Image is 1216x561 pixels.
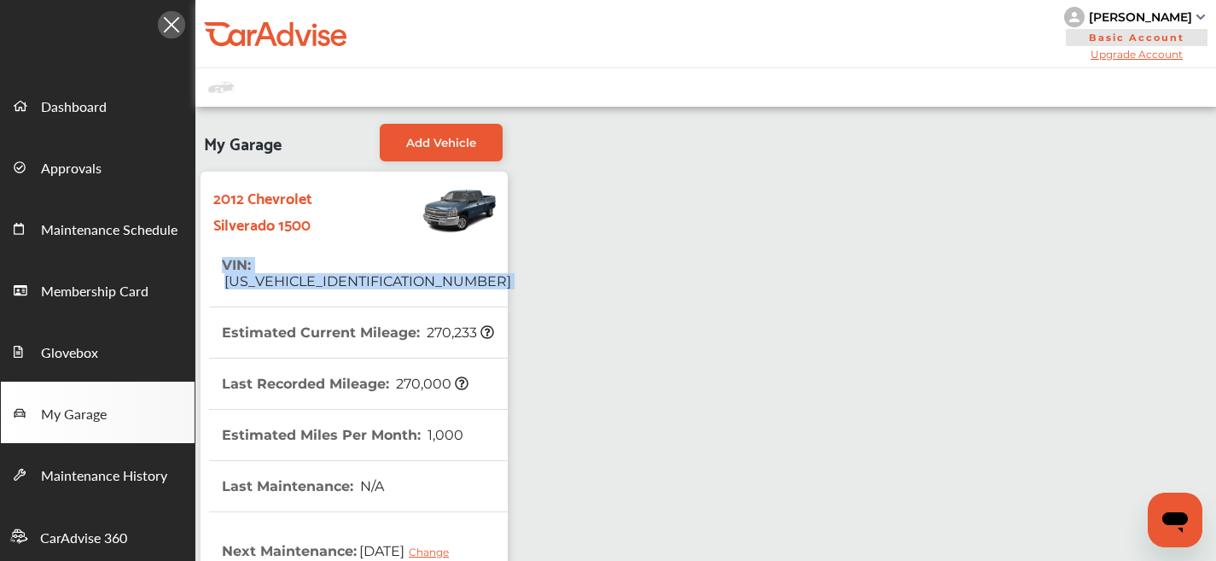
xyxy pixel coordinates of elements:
span: 270,233 [424,324,494,341]
a: Maintenance Schedule [1,197,195,259]
img: Vehicle [364,180,499,240]
span: 1,000 [425,427,463,443]
img: Icon.5fd9dcc7.svg [158,11,185,38]
span: Upgrade Account [1064,48,1209,61]
span: Basic Account [1066,29,1207,46]
div: [PERSON_NAME] [1089,9,1192,25]
span: Dashboard [41,96,107,119]
strong: 2012 Chevrolet Silverado 1500 [213,184,364,237]
a: Dashboard [1,74,195,136]
span: Maintenance Schedule [41,219,177,242]
span: Approvals [41,158,102,180]
span: Membership Card [41,281,148,303]
span: [US_VEHICLE_IDENTIFICATION_NUMBER] [222,273,511,289]
span: Maintenance History [41,465,167,488]
span: My Garage [204,124,282,161]
img: knH8PDtVvWoAbQRylUukY18CTiRevjo20fAtgn5MLBQj4uumYvk2MzTtcAIzfGAtb1XOLVMAvhLuqoNAbL4reqehy0jehNKdM... [1064,7,1085,27]
iframe: Button to launch messaging window [1148,493,1202,547]
span: CarAdvise 360 [40,528,127,550]
th: Estimated Current Mileage : [222,307,494,358]
img: placeholder_car.fcab19be.svg [208,77,234,98]
th: VIN : [222,240,511,307]
th: Last Maintenance : [222,461,384,511]
span: 270,000 [393,376,468,392]
a: My Garage [1,382,195,443]
a: Add Vehicle [380,124,503,161]
a: Maintenance History [1,443,195,505]
th: Last Recorded Mileage : [222,359,468,409]
span: Add Vehicle [406,136,476,149]
div: Change [409,546,457,558]
span: Glovebox [41,342,98,365]
a: Membership Card [1,259,195,320]
a: Glovebox [1,320,195,382]
img: sCxJUJ+qAmfqhQGDUl18vwLg4ZYJ6CxN7XmbOMBAAAAAElFTkSuQmCC [1196,15,1205,20]
th: Estimated Miles Per Month : [222,410,463,460]
a: Approvals [1,136,195,197]
span: My Garage [41,404,107,426]
span: N/A [358,478,384,494]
